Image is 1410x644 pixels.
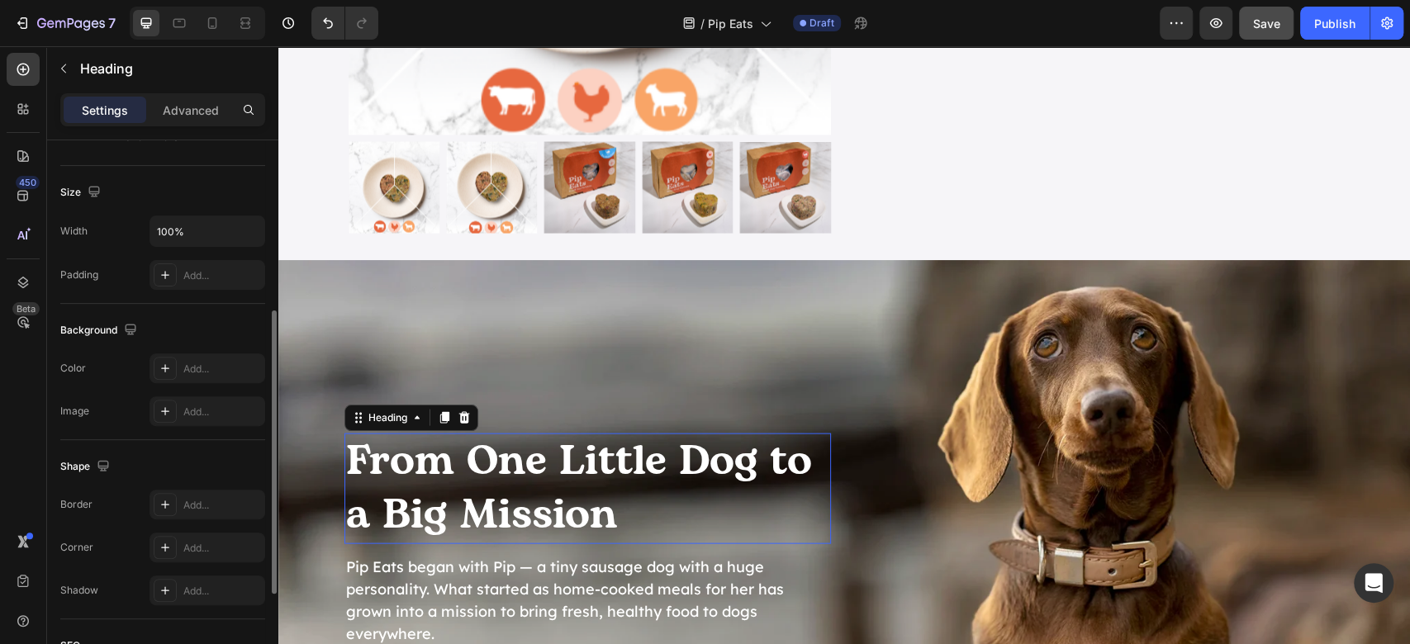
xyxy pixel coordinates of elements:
div: Add... [183,268,261,283]
span: / [700,15,705,32]
div: 450 [16,176,40,189]
div: Corner [60,540,93,555]
p: 7 [108,13,116,33]
div: Undo/Redo [311,7,378,40]
div: Width [60,224,88,239]
div: Add... [183,362,261,376]
span: Pip Eats [708,15,753,32]
div: Padding [60,268,98,282]
div: Open Intercom Messenger [1354,563,1393,603]
p: Pip Eats began with Pip — a tiny sausage dog with a huge personality. What started as home-cooked... [68,509,551,599]
div: Add... [183,584,261,599]
div: Size [60,182,104,204]
div: Background [60,320,140,342]
p: Advanced [163,102,219,119]
button: Save [1239,7,1294,40]
div: Add... [183,405,261,419]
iframe: Design area [278,46,1410,644]
div: Color [60,361,86,376]
button: Publish [1300,7,1370,40]
span: Draft [809,16,834,31]
div: Publish [1314,15,1355,32]
span: Save [1253,17,1280,31]
div: Border [60,497,93,512]
div: Image [60,404,89,419]
div: Beta [12,302,40,315]
div: Shape [60,456,113,478]
p: Settings [82,102,128,119]
button: 7 [7,7,123,40]
div: Add... [183,541,261,556]
input: Auto [150,216,264,246]
div: Add... [183,498,261,513]
div: Shadow [60,583,98,598]
p: Heading [80,59,259,78]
